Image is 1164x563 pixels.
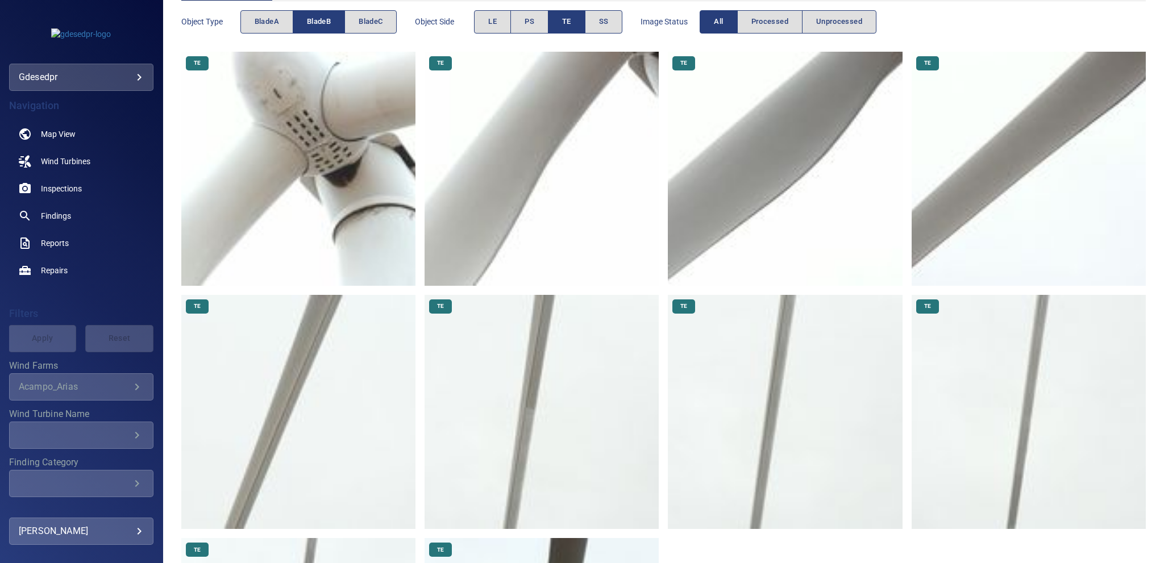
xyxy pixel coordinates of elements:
[187,59,207,67] span: TE
[19,68,144,86] div: gdesedpr
[525,15,534,28] span: PS
[19,381,130,392] div: Acampo_Arias
[41,183,82,194] span: Inspections
[674,59,694,67] span: TE
[9,458,153,467] label: Finding Category
[474,10,511,34] button: LE
[307,15,331,28] span: bladeB
[240,10,293,34] button: bladeA
[430,302,451,310] span: TE
[9,148,153,175] a: windturbines noActive
[9,422,153,449] div: Wind Turbine Name
[9,175,153,202] a: inspections noActive
[562,15,571,28] span: TE
[917,59,938,67] span: TE
[751,15,788,28] span: Processed
[41,210,71,222] span: Findings
[9,308,153,319] h4: Filters
[344,10,397,34] button: bladeC
[599,15,609,28] span: SS
[737,10,803,34] button: Processed
[187,302,207,310] span: TE
[41,128,76,140] span: Map View
[474,10,622,34] div: objectSide
[9,373,153,401] div: Wind Farms
[51,28,111,40] img: gdesedpr-logo
[187,546,207,554] span: TE
[9,230,153,257] a: reports noActive
[41,265,68,276] span: Repairs
[9,120,153,148] a: map noActive
[9,410,153,419] label: Wind Turbine Name
[41,237,69,249] span: Reports
[9,361,153,370] label: Wind Farms
[700,10,737,34] button: All
[430,59,451,67] span: TE
[293,10,345,34] button: bladeB
[415,16,474,27] span: Object Side
[255,15,279,28] span: bladeA
[181,16,240,27] span: Object type
[714,15,723,28] span: All
[917,302,938,310] span: TE
[674,302,694,310] span: TE
[9,100,153,111] h4: Navigation
[19,522,144,540] div: [PERSON_NAME]
[510,10,548,34] button: PS
[641,16,700,27] span: Image Status
[240,10,397,34] div: objectType
[585,10,623,34] button: SS
[9,64,153,91] div: gdesedpr
[41,156,90,167] span: Wind Turbines
[802,10,876,34] button: Unprocessed
[9,257,153,284] a: repairs noActive
[9,202,153,230] a: findings noActive
[359,15,383,28] span: bladeC
[548,10,585,34] button: TE
[9,470,153,497] div: Finding Category
[700,10,876,34] div: imageStatus
[816,15,862,28] span: Unprocessed
[430,546,451,554] span: TE
[488,15,497,28] span: LE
